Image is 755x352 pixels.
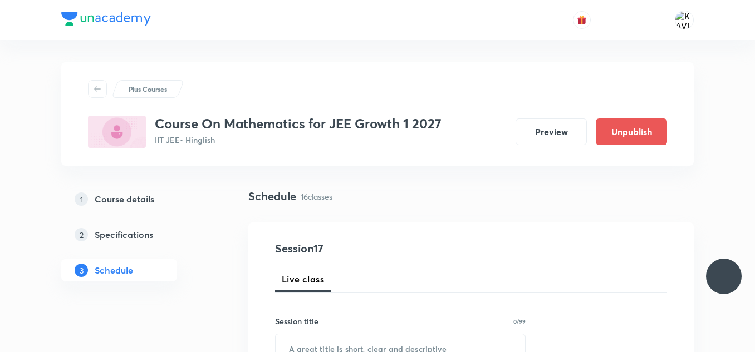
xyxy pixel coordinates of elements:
[75,192,88,206] p: 1
[577,15,587,25] img: avatar
[675,11,694,29] img: KAVITA YADAV
[513,319,526,324] p: 0/99
[275,240,478,257] h4: Session 17
[75,264,88,277] p: 3
[596,118,667,145] button: Unpublish
[61,224,213,246] a: 2Specifications
[95,228,153,241] h5: Specifications
[282,272,324,286] span: Live class
[95,192,154,206] h5: Course details
[61,12,151,26] img: Company Logo
[155,134,442,146] p: IIT JEE • Hinglish
[95,264,133,277] h5: Schedule
[301,191,332,202] p: 16 classes
[275,315,318,327] h6: Session title
[155,116,442,132] h3: Course On Mathematics for JEE Growth 1 2027
[61,188,213,210] a: 1Course details
[61,12,151,28] a: Company Logo
[717,270,731,283] img: ttu
[248,188,296,205] h4: Schedule
[516,118,587,145] button: Preview
[75,228,88,241] p: 2
[573,11,591,29] button: avatar
[88,116,146,148] img: DCB710C7-EAD1-42F2-87D1-781EDC00B736_plus.png
[129,84,167,94] p: Plus Courses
